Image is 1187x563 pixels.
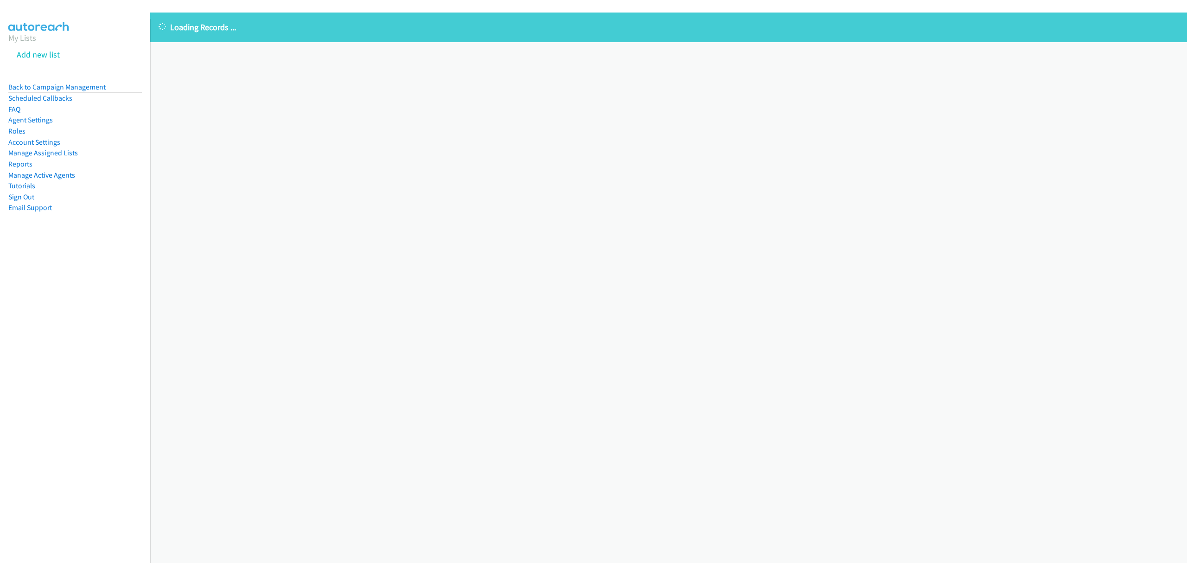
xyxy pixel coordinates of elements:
a: Sign Out [8,192,34,201]
a: Add new list [17,49,60,60]
a: FAQ [8,105,20,114]
a: Agent Settings [8,115,53,124]
a: Email Support [8,203,52,212]
a: Manage Assigned Lists [8,148,78,157]
a: Tutorials [8,181,35,190]
a: Account Settings [8,138,60,147]
a: Manage Active Agents [8,171,75,179]
a: Back to Campaign Management [8,83,106,91]
p: Loading Records ... [159,21,1179,33]
a: Reports [8,160,32,168]
a: Roles [8,127,26,135]
a: My Lists [8,32,36,43]
a: Scheduled Callbacks [8,94,72,102]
